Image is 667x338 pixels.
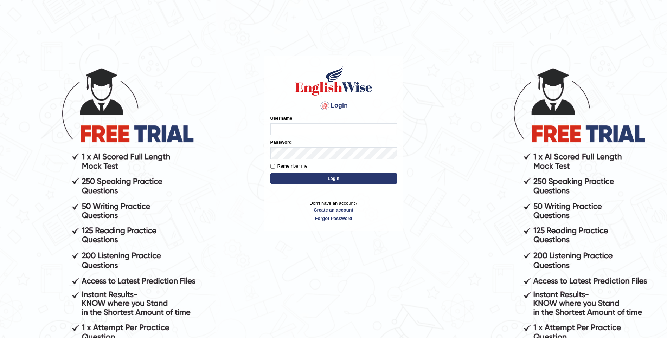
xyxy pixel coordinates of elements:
[270,215,397,222] a: Forgot Password
[270,207,397,213] a: Create an account
[270,100,397,111] h4: Login
[270,139,292,145] label: Password
[270,200,397,222] p: Don't have an account?
[294,65,374,97] img: Logo of English Wise sign in for intelligent practice with AI
[270,115,293,122] label: Username
[270,164,275,169] input: Remember me
[270,173,397,184] button: Login
[270,163,308,170] label: Remember me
